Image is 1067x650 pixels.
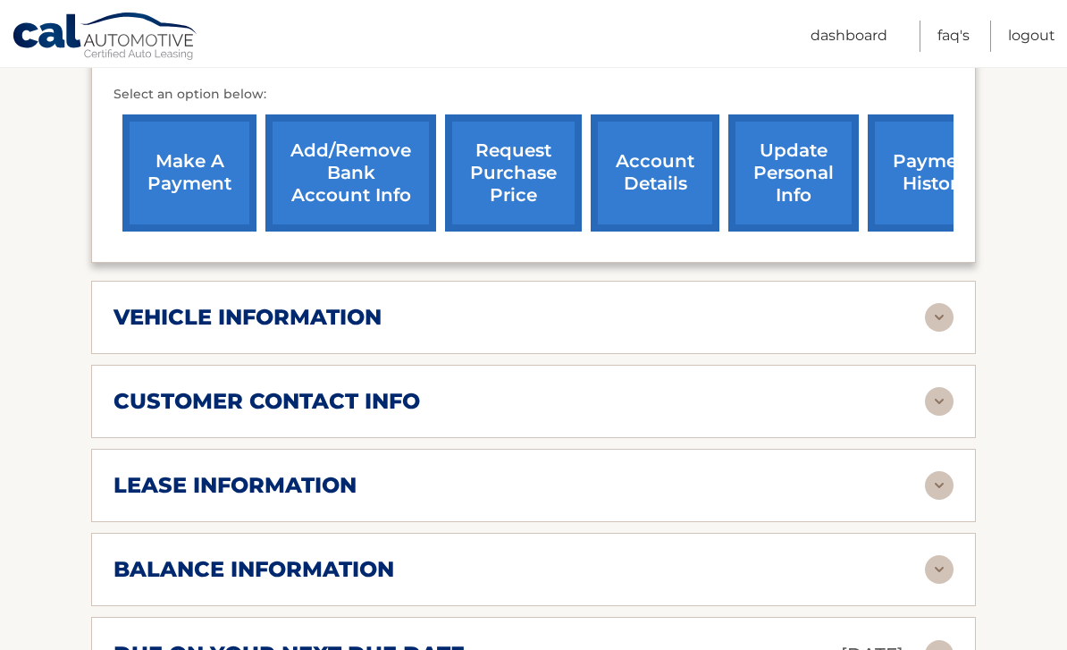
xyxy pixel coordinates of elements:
img: accordion-rest.svg [925,555,954,584]
a: FAQ's [937,21,970,52]
a: Logout [1008,21,1055,52]
h2: balance information [113,556,394,583]
img: accordion-rest.svg [925,387,954,416]
p: Select an option below: [113,84,954,106]
a: update personal info [728,114,859,232]
img: accordion-rest.svg [925,471,954,500]
h2: customer contact info [113,388,420,415]
a: request purchase price [445,114,582,232]
a: payment history [868,114,1002,232]
a: Add/Remove bank account info [265,114,436,232]
a: Cal Automotive [12,12,199,63]
h2: lease information [113,472,357,499]
h2: vehicle information [113,304,382,331]
a: Dashboard [811,21,887,52]
img: accordion-rest.svg [925,303,954,332]
a: account details [591,114,719,232]
a: make a payment [122,114,256,232]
